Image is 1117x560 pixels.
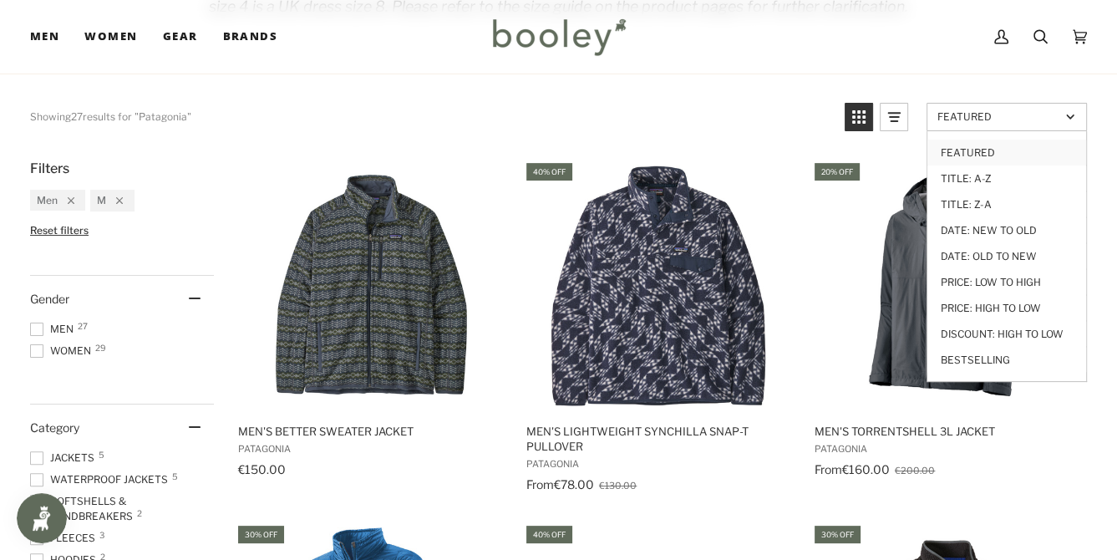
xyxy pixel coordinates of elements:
ul: Sort options [927,131,1087,382]
span: Patagonia [526,458,792,470]
span: 27 [78,322,88,330]
span: €130.00 [599,480,637,491]
span: 29 [95,344,106,352]
div: 30% off [815,526,861,543]
a: Men's Better Sweater Jacket [236,160,506,497]
img: Patagonia Men's Lightweight Synchilla Snap-T Pullover Synched Flight / New Navy - Booley Galway [534,160,784,411]
span: 2 [137,509,142,517]
a: Date: New to Old [927,217,1086,243]
div: 40% off [526,526,572,543]
span: Patagonia [238,443,504,455]
span: Gender [30,292,69,306]
span: €200.00 [895,465,935,476]
b: 27 [71,110,83,123]
img: Booley [485,13,632,61]
div: Remove filter: M [106,194,123,206]
span: Jackets [30,451,99,466]
a: Price: Low to High [927,269,1086,295]
span: Women [84,28,137,45]
span: Patagonia [815,443,1080,455]
span: 5 [172,472,178,481]
a: Sort options [927,103,1087,131]
span: Fleeces [30,531,100,546]
span: Softshells & Windbreakers [30,494,214,524]
span: €150.00 [238,462,286,476]
span: Brands [222,28,277,45]
span: Men [37,194,58,206]
span: Category [30,420,79,435]
span: Men [30,322,79,337]
span: From [526,477,554,491]
a: Title: Z-A [927,191,1086,217]
span: Waterproof Jackets [30,472,173,487]
div: 20% off [815,163,860,181]
div: 30% off [238,526,284,543]
a: View grid mode [845,103,873,131]
a: Title: A-Z [927,165,1086,191]
div: Showing results for "Patagonia" [30,103,191,131]
span: Reset filters [30,224,89,237]
span: €160.00 [842,462,890,476]
span: Men's Better Sweater Jacket [238,424,504,439]
span: Filters [30,160,69,176]
span: M [97,194,106,206]
span: Men's Torrentshell 3L Jacket [815,424,1080,439]
span: Men [30,28,59,45]
span: Featured [937,110,1060,123]
div: 40% off [526,163,572,181]
a: Men's Lightweight Synchilla Snap-T Pullover [524,160,795,497]
li: Reset filters [30,224,214,237]
a: View list mode [880,103,908,131]
a: Bestselling [927,347,1086,373]
a: Featured [927,140,1086,165]
span: €78.00 [554,477,594,491]
span: From [815,462,842,476]
a: Discount: High to Low [927,321,1086,347]
div: Remove filter: Men [58,194,74,206]
span: 3 [99,531,104,539]
span: Women [30,344,96,359]
span: Men's Lightweight Synchilla Snap-T Pullover [526,424,792,454]
span: Gear [163,28,198,45]
a: Date: Old to New [927,243,1086,269]
span: 5 [99,451,104,459]
img: Patagonia Men's Torrentshell 3L Jacket Smolder Blue - Booley Galway [822,160,1073,411]
img: Patagonia Men's Better Sweater Jacket Woven Together / Smolder Blue - Booley Galway [246,160,496,411]
iframe: Button to open loyalty program pop-up [17,493,67,543]
a: Men's Torrentshell 3L Jacket [812,160,1083,497]
a: Price: High to Low [927,295,1086,321]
